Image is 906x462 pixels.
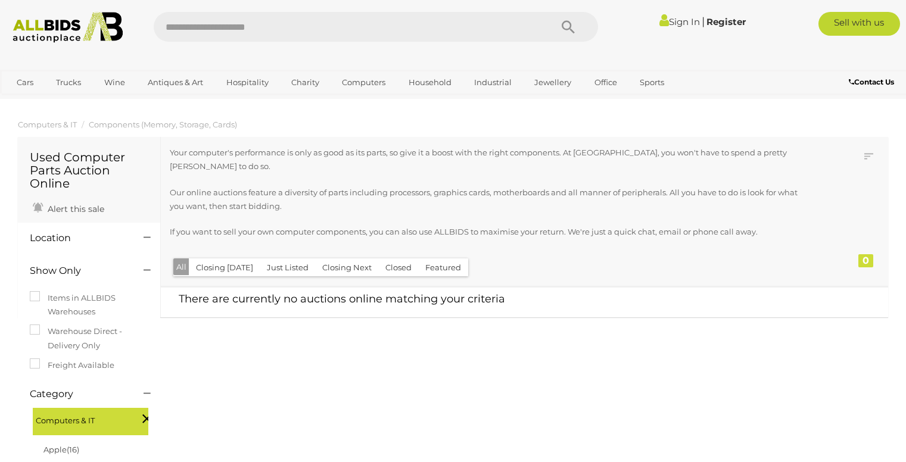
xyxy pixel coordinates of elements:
[849,77,894,86] b: Contact Us
[140,73,211,92] a: Antiques & Art
[315,258,379,277] button: Closing Next
[219,73,276,92] a: Hospitality
[179,292,505,305] span: There are currently no auctions online matching your criteria
[30,151,148,190] h1: Used Computer Parts Auction Online
[9,73,41,92] a: Cars
[706,16,746,27] a: Register
[7,12,129,43] img: Allbids.com.au
[401,73,459,92] a: Household
[378,258,419,277] button: Closed
[18,120,77,129] a: Computers & IT
[632,73,672,92] a: Sports
[30,358,114,372] label: Freight Available
[30,324,148,352] label: Warehouse Direct - Delivery Only
[418,258,468,277] button: Featured
[30,199,107,217] a: Alert this sale
[170,146,811,174] p: Your computer's performance is only as good as its parts, so give it a boost with the right compo...
[587,73,625,92] a: Office
[67,445,79,454] span: (16)
[30,389,126,399] h4: Category
[30,291,148,319] label: Items in ALLBIDS Warehouses
[9,92,109,112] a: [GEOGRAPHIC_DATA]
[89,120,237,129] a: Components (Memory, Storage, Cards)
[659,16,700,27] a: Sign In
[36,411,125,427] span: Computers & IT
[818,12,900,36] a: Sell with us
[30,233,126,244] h4: Location
[538,12,598,42] button: Search
[466,73,519,92] a: Industrial
[173,258,189,276] button: All
[858,254,873,267] div: 0
[849,76,897,89] a: Contact Us
[527,73,579,92] a: Jewellery
[43,445,79,454] a: Apple(16)
[170,186,811,214] p: Our online auctions feature a diversity of parts including processors, graphics cards, motherboar...
[45,204,104,214] span: Alert this sale
[30,266,126,276] h4: Show Only
[189,258,260,277] button: Closing [DATE]
[284,73,327,92] a: Charity
[260,258,316,277] button: Just Listed
[48,73,89,92] a: Trucks
[170,225,811,239] p: If you want to sell your own computer components, you can also use ALLBIDS to maximise your retur...
[702,15,705,28] span: |
[96,73,133,92] a: Wine
[334,73,393,92] a: Computers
